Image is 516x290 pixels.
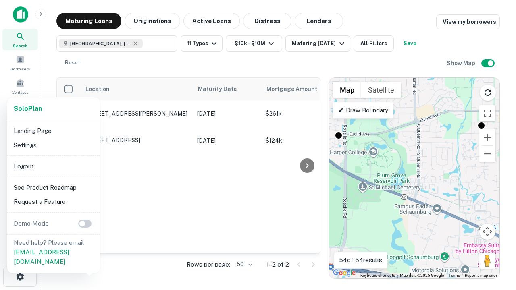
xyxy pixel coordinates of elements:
li: Request a Feature [10,195,97,209]
li: Logout [10,159,97,174]
a: SoloPlan [14,104,42,114]
li: See Product Roadmap [10,180,97,195]
p: Demo Mode [10,219,52,228]
strong: Solo Plan [14,105,42,112]
li: Landing Page [10,124,97,138]
iframe: Chat Widget [476,200,516,238]
a: [EMAIL_ADDRESS][DOMAIN_NAME] [14,249,69,265]
li: Settings [10,138,97,153]
p: Need help? Please email [14,238,94,267]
